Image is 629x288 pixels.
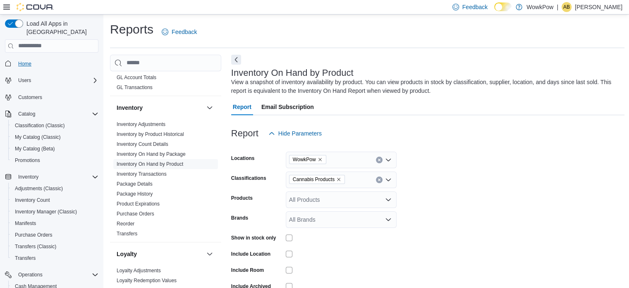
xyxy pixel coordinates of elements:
span: Home [18,61,31,67]
span: Reorder [117,220,134,227]
span: Package History [117,191,153,197]
a: Purchase Orders [117,211,154,217]
span: Customers [15,92,98,102]
a: Purchase Orders [12,230,56,240]
a: Feedback [158,24,200,40]
a: Product Expirations [117,201,160,207]
a: Inventory Count Details [117,141,168,147]
button: Hide Parameters [265,125,325,142]
span: My Catalog (Classic) [12,132,98,142]
a: Package Details [117,181,153,187]
a: GL Account Totals [117,75,156,80]
a: Inventory Count [12,195,53,205]
span: Cannabis Products [293,175,335,184]
h3: Loyalty [117,250,137,258]
a: Reorder [117,221,134,227]
a: Transfers (Classic) [12,242,60,252]
a: Home [15,59,35,69]
a: My Catalog (Beta) [12,144,58,154]
button: Inventory [205,103,215,113]
span: Transfers (Classic) [15,243,56,250]
span: Inventory Transactions [117,171,167,177]
span: Purchase Orders [15,232,53,238]
p: [PERSON_NAME] [575,2,622,12]
span: Promotions [12,155,98,165]
a: Inventory On Hand by Product [117,161,183,167]
label: Brands [231,215,248,221]
span: Purchase Orders [12,230,98,240]
button: Clear input [376,177,383,183]
a: Loyalty Redemption Values [117,278,177,283]
button: Inventory Manager (Classic) [8,206,102,218]
span: Transfers [12,253,98,263]
button: Remove Cannabis Products from selection in this group [336,177,341,182]
a: Transfers [117,231,137,237]
a: Classification (Classic) [12,121,68,131]
span: Transfers (Classic) [12,242,98,252]
span: Inventory Count [15,197,50,203]
a: GL Transactions [117,85,153,90]
button: Catalog [15,109,38,119]
span: Inventory Adjustments [117,121,165,128]
a: Inventory by Product Historical [117,131,184,137]
h3: Inventory [117,104,143,112]
button: Catalog [2,108,102,120]
a: Transfers [12,253,39,263]
span: Email Subscription [261,99,314,115]
span: Loyalty Adjustments [117,267,161,274]
a: Loyalty Adjustments [117,268,161,273]
h1: Reports [110,21,153,38]
a: My Catalog (Classic) [12,132,64,142]
a: Package History [117,191,153,197]
div: Finance [110,73,221,96]
span: Transfers [15,255,36,261]
label: Include Room [231,267,264,273]
button: Next [231,55,241,65]
span: Purchase Orders [117,211,154,217]
button: Loyalty [205,249,215,259]
button: Users [2,75,102,86]
button: Inventory [15,172,42,182]
span: Product Expirations [117,201,160,207]
span: Inventory On Hand by Package [117,151,186,157]
span: Promotions [15,157,40,164]
button: Manifests [8,218,102,229]
p: | [557,2,558,12]
span: GL Transactions [117,84,153,91]
h3: Inventory On Hand by Product [231,68,354,78]
span: Users [15,75,98,85]
button: Transfers (Classic) [8,241,102,252]
span: Operations [18,271,43,278]
span: Inventory [18,174,38,180]
span: AB [563,2,570,12]
span: Inventory [15,172,98,182]
button: Operations [2,269,102,281]
h3: Report [231,128,258,138]
span: Catalog [15,109,98,119]
span: Manifests [15,220,36,227]
button: Customers [2,91,102,103]
button: Loyalty [117,250,203,258]
span: Home [15,58,98,69]
span: WowkPow [293,155,316,164]
button: Operations [15,270,46,280]
span: Inventory Count [12,195,98,205]
button: Open list of options [385,196,392,203]
a: Inventory Manager (Classic) [12,207,80,217]
button: Transfers [8,252,102,264]
span: WowkPow [289,155,326,164]
span: Customers [18,94,42,101]
span: Operations [15,270,98,280]
span: Inventory Manager (Classic) [15,208,77,215]
span: Hide Parameters [278,129,322,138]
button: Open list of options [385,177,392,183]
button: Purchase Orders [8,229,102,241]
button: My Catalog (Beta) [8,143,102,155]
label: Show in stock only [231,235,276,241]
button: Classification (Classic) [8,120,102,131]
label: Locations [231,155,255,162]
